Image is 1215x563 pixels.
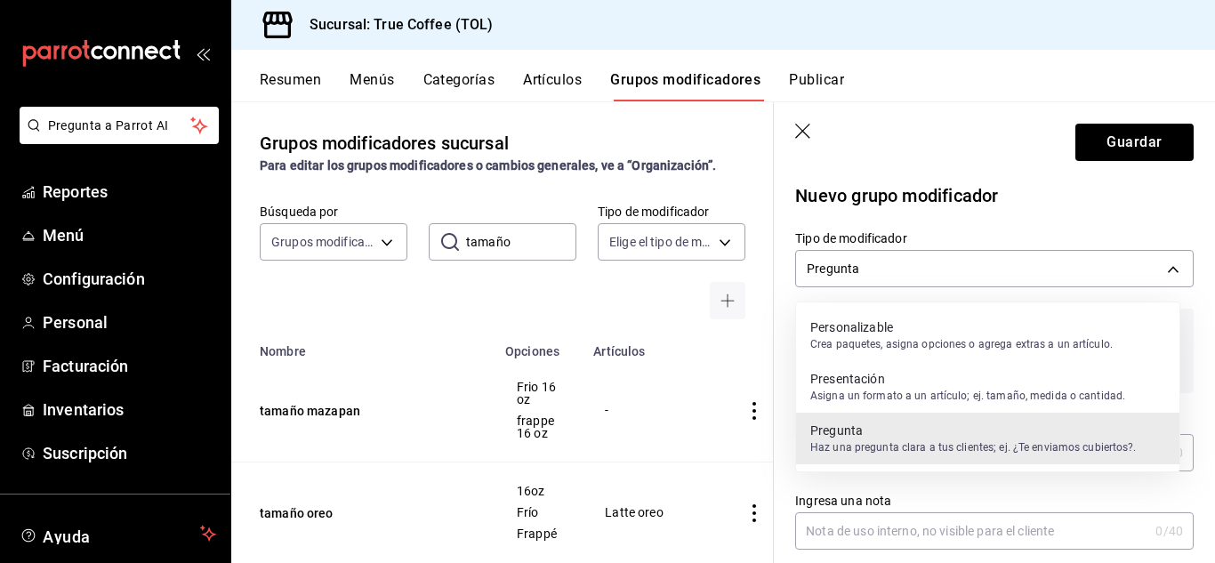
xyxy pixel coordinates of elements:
p: Asigna un formato a un artículo; ej. tamaño, medida o cantidad. [810,388,1125,404]
p: Presentación [810,370,1125,388]
p: Pregunta [810,422,1137,439]
p: Personalizable [810,318,1113,336]
p: Haz una pregunta clara a tus clientes; ej. ¿Te enviamos cubiertos?. [810,439,1137,455]
p: Crea paquetes, asigna opciones o agrega extras a un artículo. [810,336,1113,352]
